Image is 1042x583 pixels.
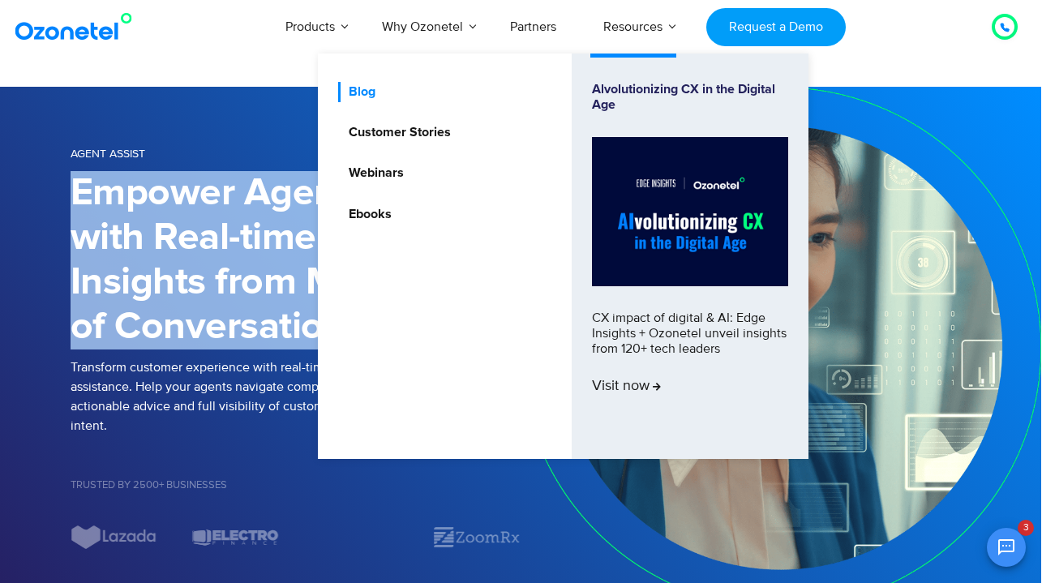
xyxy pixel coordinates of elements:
[191,523,279,551] img: electro
[592,137,788,286] img: Alvolutionizing.jpg
[71,523,159,551] div: 6 / 7
[71,523,159,551] img: Lazada
[338,163,406,183] a: Webinars
[71,171,521,349] h1: Empower Agents with Real-time Insights from Millions of Conversations
[71,523,521,551] div: Image Carousel
[338,204,394,225] a: Ebooks
[706,8,845,46] a: Request a Demo
[592,378,661,396] span: Visit now
[432,523,521,551] img: zoomrx
[311,528,400,547] div: 1 / 7
[338,82,378,102] a: Blog
[191,523,279,551] div: 7 / 7
[987,528,1026,567] button: Open chat
[71,147,145,161] span: Agent Assist
[592,82,788,431] a: Alvolutionizing CX in the Digital AgeCX impact of digital & AI: Edge Insights + Ozonetel unveil i...
[338,122,453,143] a: Customer Stories
[1018,520,1034,536] span: 3
[71,358,521,435] p: Transform customer experience with real-time AI-based assistance. Help your agents navigate compl...
[71,480,521,491] h5: Trusted by 2500+ Businesses
[432,523,521,551] div: 2 / 7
